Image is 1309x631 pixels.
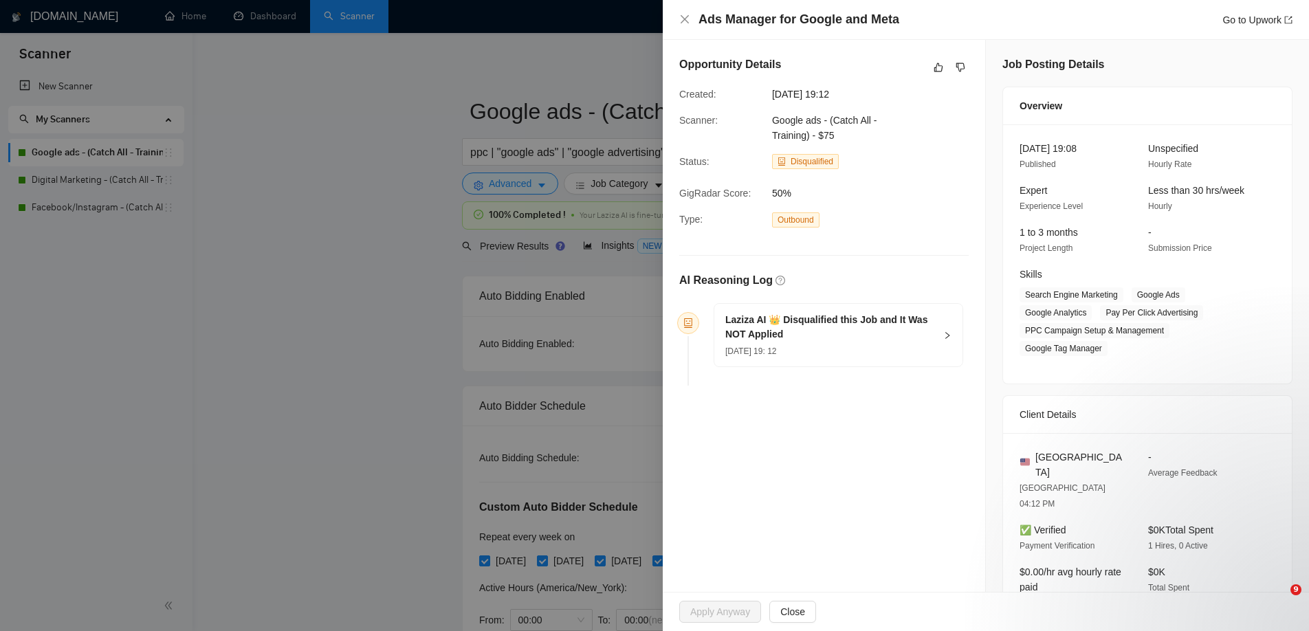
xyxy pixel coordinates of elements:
[683,318,693,328] span: robot
[772,115,877,141] span: Google ads - (Catch All - Training) - $75
[943,331,951,340] span: right
[1020,98,1062,113] span: Overview
[1020,227,1078,238] span: 1 to 3 months
[772,87,978,102] span: [DATE] 19:12
[791,157,833,166] span: Disqualified
[1262,584,1295,617] iframe: Intercom live chat
[725,313,935,342] h5: Laziza AI 👑 Disqualified this Job and It Was NOT Applied
[1284,16,1292,24] span: export
[679,56,781,73] h5: Opportunity Details
[1035,450,1126,480] span: [GEOGRAPHIC_DATA]
[679,14,690,25] span: close
[679,14,690,25] button: Close
[1020,341,1108,356] span: Google Tag Manager
[1020,243,1072,253] span: Project Length
[1020,323,1169,338] span: PPC Campaign Setup & Management
[1020,457,1030,467] img: 🇺🇸
[1002,56,1104,73] h5: Job Posting Details
[1148,143,1198,154] span: Unspecified
[1148,227,1152,238] span: -
[1020,201,1083,211] span: Experience Level
[930,59,947,76] button: like
[1148,243,1212,253] span: Submission Price
[769,601,816,623] button: Close
[1020,483,1105,509] span: [GEOGRAPHIC_DATA] 04:12 PM
[1100,305,1203,320] span: Pay Per Click Advertising
[778,157,786,166] span: robot
[679,188,751,199] span: GigRadar Score:
[1020,541,1094,551] span: Payment Verification
[679,214,703,225] span: Type:
[679,272,773,289] h5: AI Reasoning Log
[956,62,965,73] span: dislike
[1020,396,1275,433] div: Client Details
[772,212,819,228] span: Outbound
[698,11,899,28] h4: Ads Manager for Google and Meta
[1020,287,1123,302] span: Search Engine Marketing
[1148,159,1191,169] span: Hourly Rate
[679,115,718,126] span: Scanner:
[1132,287,1185,302] span: Google Ads
[1148,468,1218,478] span: Average Feedback
[1020,305,1092,320] span: Google Analytics
[775,276,785,285] span: question-circle
[1020,566,1121,593] span: $0.00/hr avg hourly rate paid
[1020,143,1077,154] span: [DATE] 19:08
[1020,185,1047,196] span: Expert
[934,62,943,73] span: like
[1148,452,1152,463] span: -
[1020,159,1056,169] span: Published
[679,89,716,100] span: Created:
[1020,269,1042,280] span: Skills
[1222,14,1292,25] a: Go to Upworkexport
[1148,185,1244,196] span: Less than 30 hrs/week
[952,59,969,76] button: dislike
[1020,524,1066,535] span: ✅ Verified
[725,346,776,356] span: [DATE] 19: 12
[1148,201,1172,211] span: Hourly
[679,156,709,167] span: Status:
[772,186,978,201] span: 50%
[1290,584,1301,595] span: 9
[780,604,805,619] span: Close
